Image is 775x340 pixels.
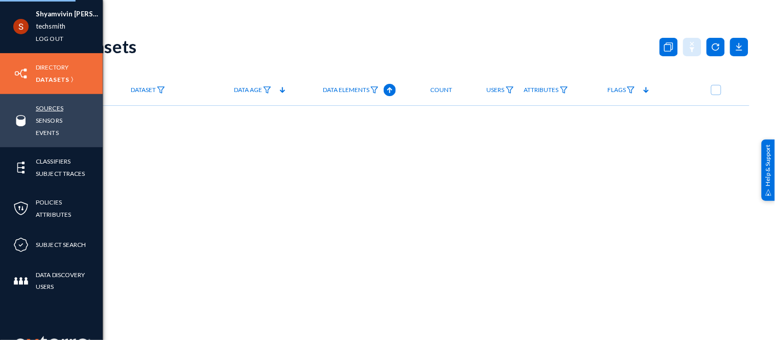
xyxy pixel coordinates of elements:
[13,19,29,34] img: ACg8ocLCHWB70YVmYJSZIkanuWRMiAOKj9BOxslbKTvretzi-06qRA=s96-c
[36,61,68,73] a: Directory
[126,81,170,99] a: Dataset
[263,86,271,94] img: icon-filter.svg
[13,237,29,253] img: icon-compliance.svg
[318,81,384,99] a: Data Elements
[762,139,775,200] div: Help & Support
[36,102,63,114] a: Sources
[36,20,65,32] a: techsmith
[36,33,63,44] a: Log out
[506,86,514,94] img: icon-filter.svg
[607,86,626,94] span: Flags
[627,86,635,94] img: icon-filter.svg
[487,86,505,94] span: Users
[36,8,103,20] li: Shyamvivin [PERSON_NAME] [PERSON_NAME]
[229,81,276,99] a: Data Age
[524,86,559,94] span: Attributes
[13,113,29,128] img: icon-sources.svg
[36,127,59,139] a: Events
[36,168,85,179] a: Subject Traces
[36,209,71,220] a: Attributes
[157,86,165,94] img: icon-filter.svg
[765,189,772,196] img: help_support.svg
[370,86,379,94] img: icon-filter.svg
[36,196,62,208] a: Policies
[13,274,29,289] img: icon-members.svg
[36,155,71,167] a: Classifiers
[234,86,262,94] span: Data Age
[519,81,573,99] a: Attributes
[431,86,453,94] span: Count
[36,115,62,126] a: Sensors
[36,239,86,251] a: Subject Search
[602,81,640,99] a: Flags
[13,66,29,81] img: icon-inventory.svg
[323,86,369,94] span: Data Elements
[36,74,69,85] a: Datasets
[13,160,29,175] img: icon-elements.svg
[13,201,29,216] img: icon-policies.svg
[482,81,519,99] a: Users
[36,269,103,292] a: Data Discovery Users
[560,86,568,94] img: icon-filter.svg
[131,86,156,94] span: Dataset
